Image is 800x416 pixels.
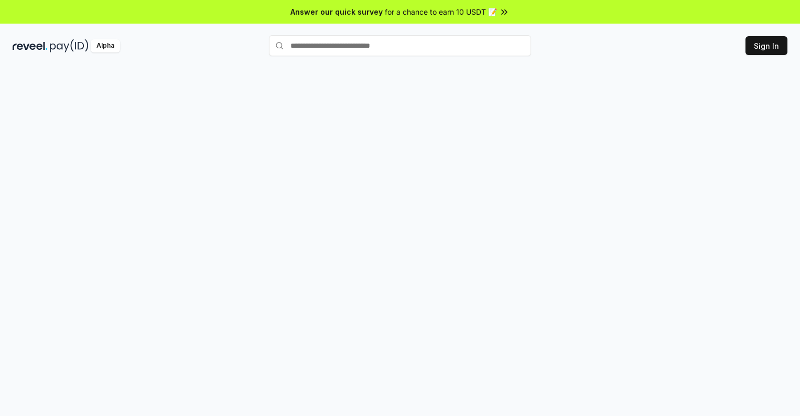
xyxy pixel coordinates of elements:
[91,39,120,52] div: Alpha
[385,6,497,17] span: for a chance to earn 10 USDT 📝
[13,39,48,52] img: reveel_dark
[50,39,89,52] img: pay_id
[745,36,787,55] button: Sign In
[290,6,383,17] span: Answer our quick survey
